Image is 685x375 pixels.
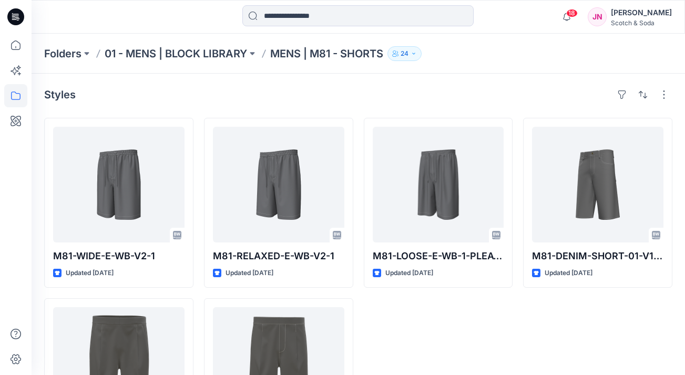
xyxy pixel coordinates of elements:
div: [PERSON_NAME] [611,6,672,19]
span: 18 [566,9,578,17]
p: Updated [DATE] [226,268,273,279]
div: JN [588,7,607,26]
p: Updated [DATE] [545,268,592,279]
p: M81-RELAXED-E-WB-V2-1 [213,249,344,263]
div: Scotch & Soda [611,19,672,27]
p: M81-LOOSE-E-WB-1-PLEAT-V2-0 [373,249,504,263]
button: 24 [387,46,422,61]
a: Folders [44,46,81,61]
a: M81-LOOSE-E-WB-1-PLEAT-V2-0 [373,127,504,242]
a: 01 - MENS | BLOCK LIBRARY [105,46,247,61]
p: M81-WIDE-E-WB-V2-1 [53,249,185,263]
a: M81-RELAXED-E-WB-V2-1 [213,127,344,242]
p: Updated [DATE] [385,268,433,279]
p: M81-DENIM-SHORT-01-V1-0 [532,249,663,263]
p: MENS | M81 - SHORTS [270,46,383,61]
h4: Styles [44,88,76,101]
a: M81-WIDE-E-WB-V2-1 [53,127,185,242]
p: Updated [DATE] [66,268,114,279]
p: 24 [401,48,408,59]
a: M81-DENIM-SHORT-01-V1-0 [532,127,663,242]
